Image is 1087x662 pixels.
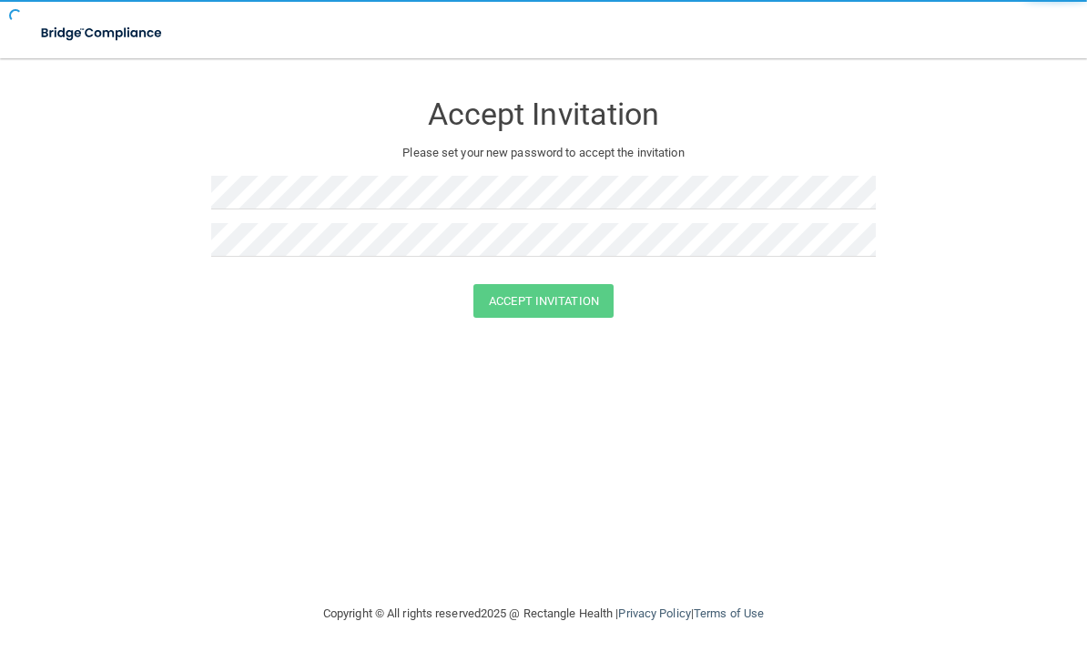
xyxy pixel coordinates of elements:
[473,284,614,318] button: Accept Invitation
[27,15,178,52] img: bridge_compliance_login_screen.278c3ca4.svg
[618,606,690,620] a: Privacy Policy
[211,97,876,131] h3: Accept Invitation
[225,142,862,164] p: Please set your new password to accept the invitation
[211,585,876,643] div: Copyright © All rights reserved 2025 @ Rectangle Health | |
[694,606,764,620] a: Terms of Use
